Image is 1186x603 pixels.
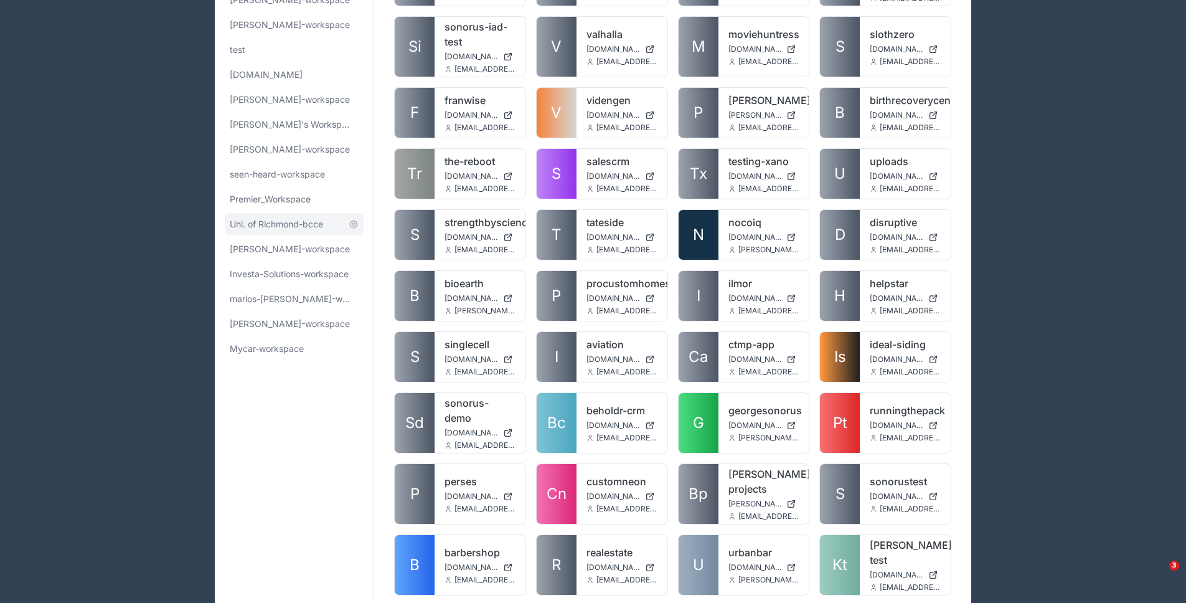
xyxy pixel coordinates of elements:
a: Cn [537,464,577,524]
span: [DOMAIN_NAME] [728,420,782,430]
a: V [537,17,577,77]
a: salescrm [586,154,657,169]
a: U [820,149,860,199]
span: S [552,164,561,184]
span: [PERSON_NAME][DOMAIN_NAME] [728,110,782,120]
a: [DOMAIN_NAME] [586,110,657,120]
span: [DOMAIN_NAME] [728,354,782,364]
span: S [410,225,420,245]
a: [PERSON_NAME]-workspace [225,138,364,161]
a: [DOMAIN_NAME] [445,52,515,62]
a: [PERSON_NAME]'s Workspace [225,113,364,136]
a: [PERSON_NAME] [728,93,799,108]
a: disruptive [870,215,941,230]
a: [DOMAIN_NAME] [728,354,799,364]
a: S [820,17,860,77]
span: [DOMAIN_NAME] [870,420,923,430]
span: P [552,286,561,306]
a: [DOMAIN_NAME] [728,420,799,430]
a: [DOMAIN_NAME] [870,570,941,580]
a: T [537,210,577,260]
a: [DOMAIN_NAME] [728,232,799,242]
span: [DOMAIN_NAME] [728,293,782,303]
span: [DOMAIN_NAME] [586,354,640,364]
span: [EMAIL_ADDRESS][DOMAIN_NAME] [596,575,657,585]
a: [DOMAIN_NAME] [870,491,941,501]
a: urbanbar [728,545,799,560]
a: [DOMAIN_NAME] [586,44,657,54]
a: [PERSON_NAME]-workspace [225,313,364,335]
span: U [834,164,845,184]
a: ctmp-app [728,337,799,352]
span: [EMAIL_ADDRESS][DOMAIN_NAME] [596,245,657,255]
span: G [693,413,704,433]
span: [PERSON_NAME]-workspace [230,243,350,255]
span: Sd [405,413,424,433]
span: Tr [407,164,422,184]
span: [DOMAIN_NAME] [728,563,782,572]
a: D [820,210,860,260]
span: [PERSON_NAME]-workspace [230,318,350,330]
span: [EMAIL_ADDRESS][DOMAIN_NAME] [454,440,515,450]
span: I [555,347,558,367]
span: S [835,484,845,504]
span: [PERSON_NAME]-workspace [230,93,350,106]
a: uploads [870,154,941,169]
a: [PERSON_NAME]-workspace [225,14,364,36]
span: [DOMAIN_NAME] [586,110,640,120]
a: P [537,271,577,321]
span: Premier_Workspace [230,193,311,206]
a: [DOMAIN_NAME] [870,232,941,242]
a: [DOMAIN_NAME] [445,171,515,181]
span: [EMAIL_ADDRESS][DOMAIN_NAME] [880,123,941,133]
a: [DOMAIN_NAME] [445,354,515,364]
a: [DOMAIN_NAME] [445,110,515,120]
a: [DOMAIN_NAME] [445,563,515,572]
a: V [537,88,577,138]
a: S [820,464,860,524]
span: [DOMAIN_NAME] [586,293,640,303]
span: B [410,555,420,575]
span: S [410,347,420,367]
span: F [410,103,419,123]
a: I [679,271,718,321]
span: D [835,225,845,245]
a: H [820,271,860,321]
span: [EMAIL_ADDRESS][DOMAIN_NAME] [454,123,515,133]
span: [DOMAIN_NAME] [870,293,923,303]
span: [DOMAIN_NAME] [728,232,782,242]
span: [DOMAIN_NAME] [870,570,923,580]
a: [DOMAIN_NAME] [870,420,941,430]
a: Bp [679,464,718,524]
a: B [395,535,435,595]
a: [PERSON_NAME][DOMAIN_NAME] [728,110,799,120]
a: F [395,88,435,138]
a: [DOMAIN_NAME] [445,232,515,242]
span: B [410,286,420,306]
a: georgesonorus [728,403,799,418]
a: slothzero [870,27,941,42]
a: G [679,393,718,453]
a: Is [820,332,860,382]
a: valhalla [586,27,657,42]
span: [DOMAIN_NAME] [445,354,498,364]
a: sonorus-iad-test [445,19,515,49]
span: [PERSON_NAME]'s Workspace [230,118,354,131]
span: [DOMAIN_NAME] [445,563,498,572]
a: [DOMAIN_NAME] [586,563,657,572]
a: moviehuntress [728,27,799,42]
span: [DOMAIN_NAME] [586,171,640,181]
a: S [395,210,435,260]
span: [EMAIL_ADDRESS][DOMAIN_NAME] [738,184,799,194]
span: [EMAIL_ADDRESS][DOMAIN_NAME] [880,245,941,255]
span: V [551,103,562,123]
span: N [693,225,704,245]
span: [DOMAIN_NAME] [728,44,782,54]
a: P [395,464,435,524]
a: P [679,88,718,138]
a: Bc [537,393,577,453]
span: [DOMAIN_NAME] [870,354,923,364]
span: I [697,286,700,306]
a: Mycar-workspace [225,338,364,360]
span: [EMAIL_ADDRESS][DOMAIN_NAME] [596,433,657,443]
